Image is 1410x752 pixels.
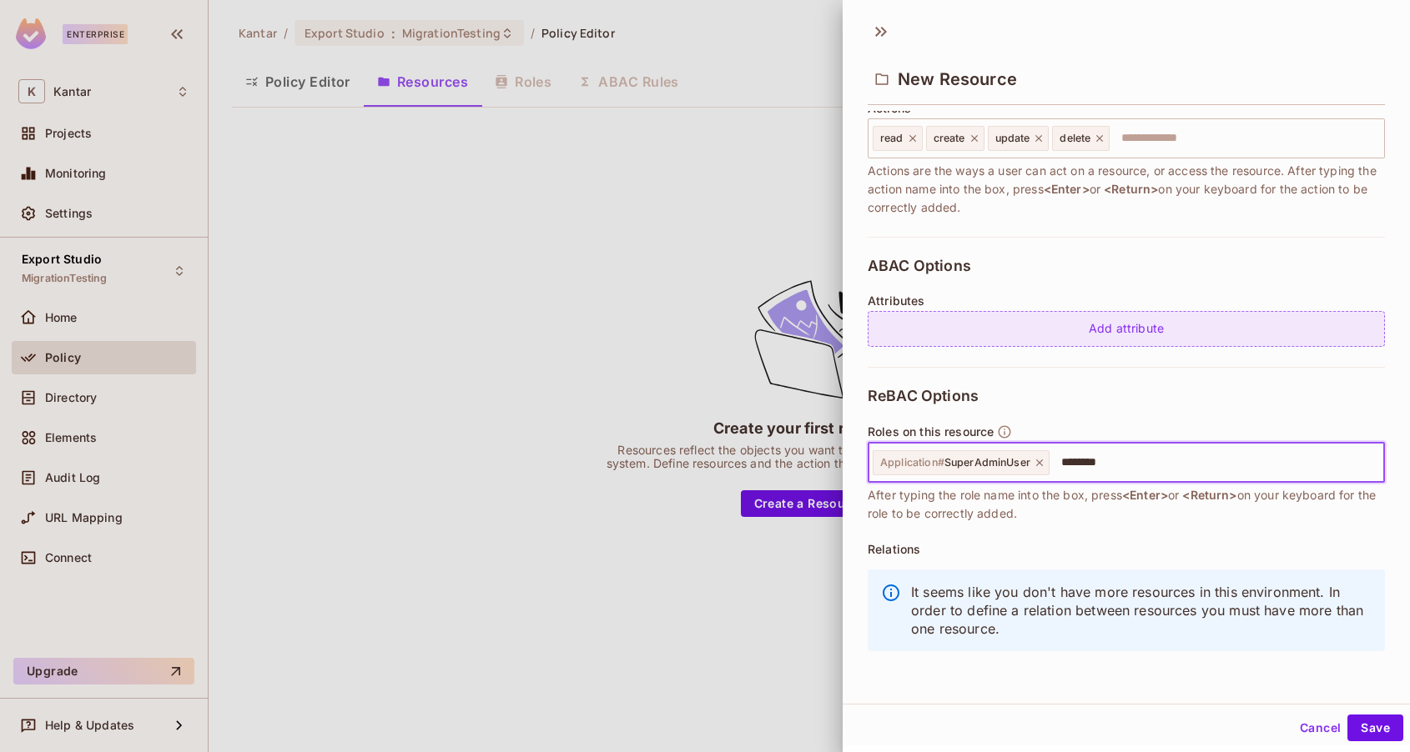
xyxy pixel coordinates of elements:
[1347,714,1403,741] button: Save
[995,132,1030,145] span: update
[1044,182,1090,196] span: <Enter>
[911,583,1372,638] p: It seems like you don't have more resources in this environment. In order to define a relation be...
[868,294,925,308] span: Attributes
[868,258,971,274] span: ABAC Options
[873,450,1050,475] div: Application#SuperAdminUser
[1052,126,1110,151] div: delete
[926,126,984,151] div: create
[880,456,1030,469] span: SuperAdminUser
[880,132,904,145] span: read
[868,388,979,404] span: ReBAC Options
[873,126,923,151] div: read
[1104,182,1158,196] span: <Return>
[868,543,920,556] span: Relations
[1122,488,1168,502] span: <Enter>
[868,425,994,439] span: Roles on this resource
[1060,132,1090,145] span: delete
[880,456,944,469] span: Application #
[868,311,1385,347] div: Add attribute
[988,126,1050,151] div: update
[1182,488,1236,502] span: <Return>
[868,486,1385,523] span: After typing the role name into the box, press or on your keyboard for the role to be correctly a...
[934,132,965,145] span: create
[868,162,1385,217] span: Actions are the ways a user can act on a resource, or access the resource. After typing the actio...
[898,69,1017,89] span: New Resource
[1293,714,1347,741] button: Cancel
